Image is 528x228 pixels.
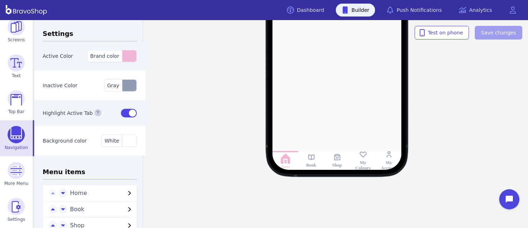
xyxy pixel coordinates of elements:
[453,4,498,17] a: Analytics
[421,29,463,36] span: Test on phone
[481,29,516,36] span: Save changes
[12,73,21,79] span: Text
[90,53,119,59] span: Brand color
[67,205,137,214] button: Book
[281,4,330,17] a: Dashboard
[306,163,316,168] div: Book
[104,138,119,144] span: White
[107,83,119,88] span: Gray
[475,26,522,39] button: Save changes
[353,160,373,171] div: My Colours
[6,5,47,15] img: BravoShop
[381,4,447,17] a: Push Notifications
[101,135,137,147] button: White
[67,189,137,197] button: Home
[43,53,73,59] label: Active Color
[8,109,24,115] span: Top Bar
[43,83,78,88] label: Inactive Color
[415,26,469,39] button: Test on phone
[281,165,290,169] div: Home
[5,145,28,150] span: Navigation
[379,160,399,171] div: My Account
[43,111,93,116] label: Highlight Active Tab
[336,4,375,17] a: Builder
[8,217,25,222] span: Settings
[70,205,126,214] span: Book
[43,167,137,180] h3: Menu items
[8,37,25,43] span: Screens
[43,29,137,41] h3: Settings
[87,50,137,62] button: Brand color
[70,189,126,197] span: Home
[43,138,87,144] label: Background color
[332,163,342,168] div: Shop
[104,79,137,92] button: Gray
[4,181,28,186] span: More Menu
